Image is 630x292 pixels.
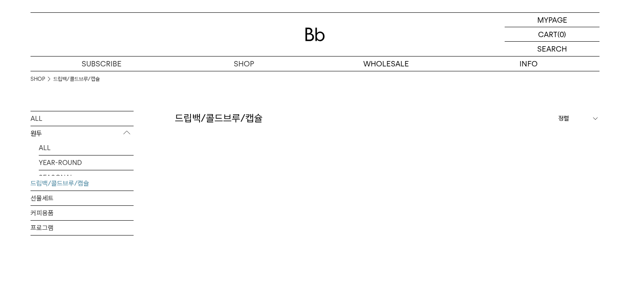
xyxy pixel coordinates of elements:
[39,141,134,155] a: ALL
[31,57,173,71] a: SUBSCRIBE
[558,113,569,123] span: 정렬
[457,57,599,71] p: INFO
[31,191,134,205] a: 선물세트
[538,27,557,41] p: CART
[39,155,134,170] a: YEAR-ROUND
[537,42,567,56] p: SEARCH
[53,75,100,83] a: 드립백/콜드브루/캡슐
[31,75,45,83] a: SHOP
[305,28,325,41] img: 로고
[557,27,566,41] p: (0)
[505,13,599,27] a: MYPAGE
[537,13,567,27] p: MYPAGE
[505,27,599,42] a: CART (0)
[31,206,134,220] a: 커피용품
[31,126,134,141] p: 원두
[315,57,457,71] p: WHOLESALE
[31,111,134,126] a: ALL
[39,170,134,185] a: SEASONAL
[175,111,263,125] h2: 드립백/콜드브루/캡슐
[31,176,134,191] a: 드립백/콜드브루/캡슐
[31,221,134,235] a: 프로그램
[173,57,315,71] a: SHOP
